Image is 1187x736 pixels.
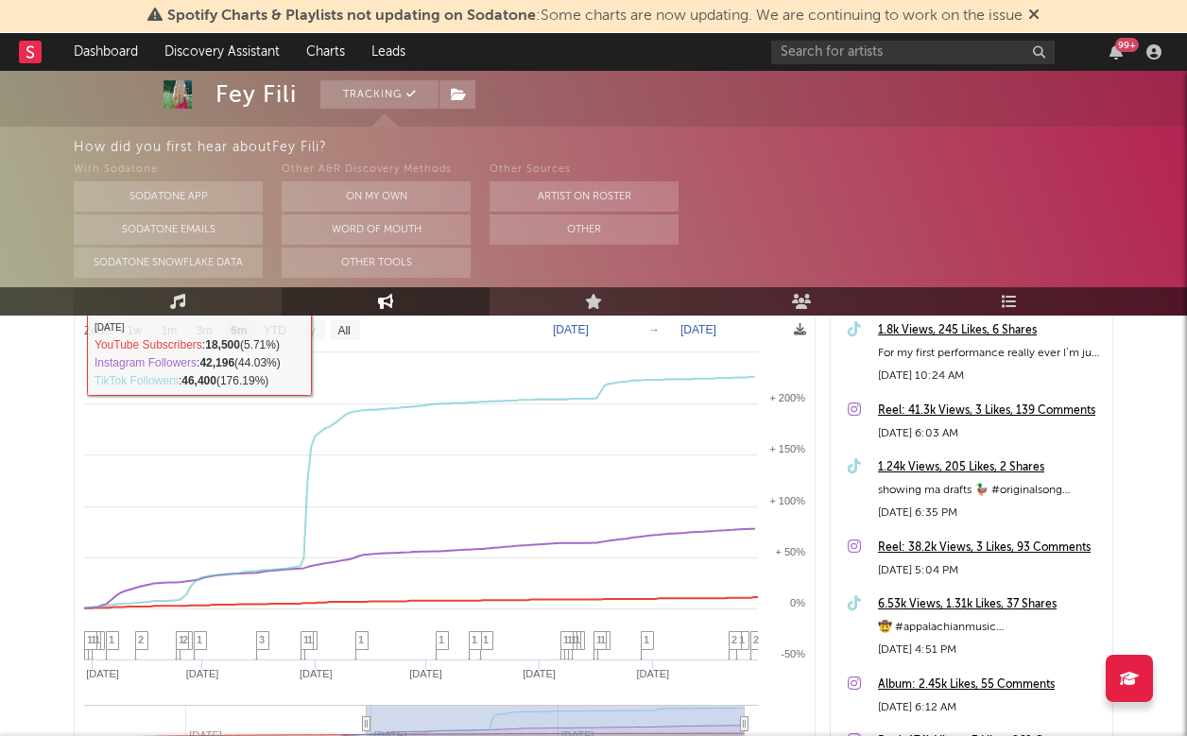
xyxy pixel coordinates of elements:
[483,634,489,645] span: 1
[600,634,606,645] span: 1
[596,634,602,645] span: 1
[771,41,1055,64] input: Search for artists
[472,634,477,645] span: 1
[878,342,1103,365] div: For my first performance really ever I’m just so happy I didn’t faint :) I HAD SO MUCH FUN 🤩 than...
[1028,9,1040,24] span: Dismiss
[769,443,805,454] text: + 150%
[1110,44,1123,60] button: 99+
[138,634,144,645] span: 2
[776,546,806,557] text: + 50%
[60,33,151,71] a: Dashboard
[293,33,358,71] a: Charts
[128,324,143,337] text: 1w
[109,634,114,645] span: 1
[215,80,297,109] div: Fey Fili
[74,248,263,278] button: Sodatone Snowflake Data
[753,634,759,645] span: 2
[490,214,679,245] button: Other
[264,324,286,337] text: YTD
[781,648,805,659] text: -50%
[680,323,716,336] text: [DATE]
[790,597,805,608] text: 0%
[197,324,213,337] text: 3m
[648,323,660,336] text: →
[358,634,364,645] span: 1
[337,324,350,337] text: All
[878,319,1103,342] a: 1.8k Views, 245 Likes, 6 Shares
[91,634,96,645] span: 1
[878,559,1103,582] div: [DATE] 5:04 PM
[307,634,313,645] span: 1
[439,634,444,645] span: 1
[282,248,471,278] button: Other Tools
[86,668,119,679] text: [DATE]
[74,181,263,212] button: Sodatone App
[303,324,316,337] text: 1y
[878,400,1103,422] a: Reel: 41.3k Views, 3 Likes, 139 Comments
[769,495,805,506] text: + 100%
[878,456,1103,479] a: 1.24k Views, 205 Likes, 2 Shares
[151,33,293,71] a: Discovery Assistant
[644,634,649,645] span: 1
[575,634,580,645] span: 1
[282,159,471,181] div: Other A&R Discovery Methods
[731,634,737,645] span: 2
[523,668,556,679] text: [DATE]
[162,324,178,337] text: 1m
[74,214,263,245] button: Sodatone Emails
[878,422,1103,445] div: [DATE] 6:03 AM
[878,616,1103,639] div: 🤠 #appalachianmusic #appalachianmountains #folkmusic
[571,634,576,645] span: 1
[769,392,805,403] text: + 200%
[259,634,265,645] span: 3
[878,674,1103,696] a: Album: 2.45k Likes, 55 Comments
[878,639,1103,661] div: [DATE] 4:51 PM
[197,634,202,645] span: 1
[303,634,309,645] span: 1
[179,634,184,645] span: 1
[739,634,745,645] span: 1
[231,324,247,337] text: 6m
[282,181,471,212] button: On My Own
[878,537,1103,559] a: Reel: 38.2k Views, 3 Likes, 93 Comments
[490,159,679,181] div: Other Sources
[553,323,589,336] text: [DATE]
[567,634,573,645] span: 1
[95,634,100,645] span: 1
[409,668,442,679] text: [DATE]
[74,136,1187,159] div: How did you first hear about Fey Fili ?
[878,502,1103,524] div: [DATE] 6:35 PM
[636,668,669,679] text: [DATE]
[182,634,188,645] span: 2
[87,634,93,645] span: 1
[282,214,471,245] button: Word Of Mouth
[300,668,333,679] text: [DATE]
[878,593,1103,616] a: 6.53k Views, 1.31k Likes, 37 Shares
[490,181,679,212] button: Artist on Roster
[358,33,419,71] a: Leads
[878,696,1103,719] div: [DATE] 6:12 AM
[74,159,263,181] div: With Sodatone
[186,668,219,679] text: [DATE]
[320,80,439,109] button: Tracking
[167,9,1023,24] span: : Some charts are now updating. We are continuing to work on the issue
[84,324,113,337] text: Zoom
[1115,38,1139,52] div: 99 +
[167,9,536,24] span: Spotify Charts & Playlists not updating on Sodatone
[563,634,569,645] span: 1
[878,479,1103,502] div: showing ma drafts 🦆 #originalsong #originalmusic #appalachia #feyfili
[878,365,1103,387] div: [DATE] 10:24 AM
